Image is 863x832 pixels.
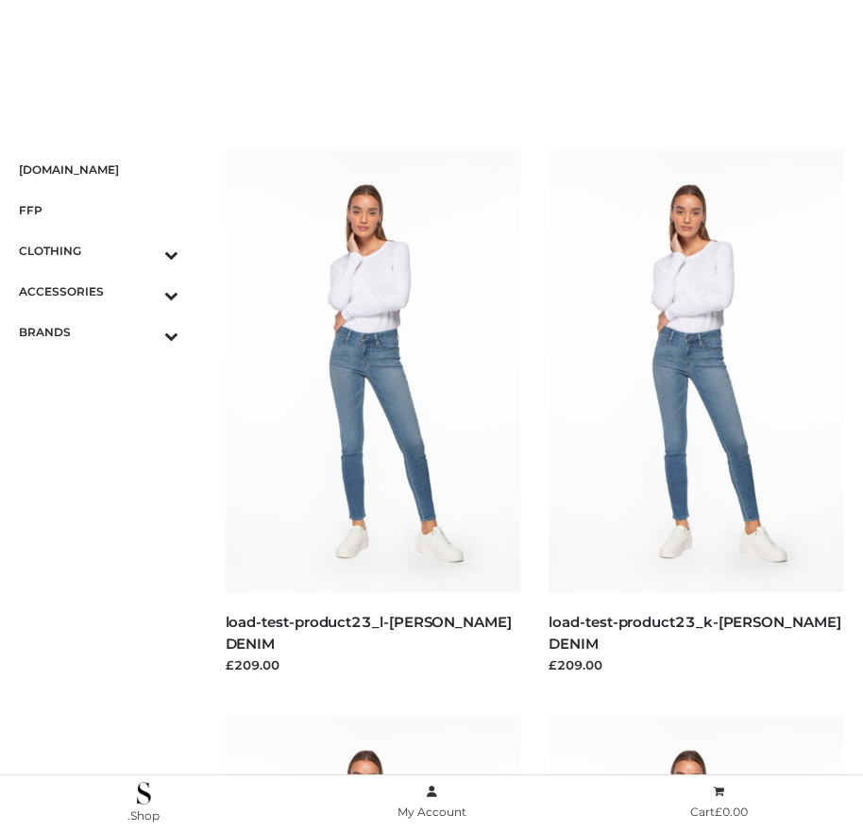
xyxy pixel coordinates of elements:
[19,199,178,221] span: FFP
[112,312,178,352] button: Toggle Submenu
[575,781,863,824] a: Cart£0.00
[19,159,178,180] span: [DOMAIN_NAME]
[19,190,178,230] a: FFP
[549,655,844,674] div: £209.00
[19,271,178,312] a: ACCESSORIESToggle Submenu
[226,655,521,674] div: £209.00
[690,805,748,819] span: Cart
[715,805,722,819] span: £
[398,805,466,819] span: My Account
[112,230,178,271] button: Toggle Submenu
[137,782,151,805] img: .Shop
[19,280,178,302] span: ACCESSORIES
[19,240,178,262] span: CLOTHING
[19,149,178,190] a: [DOMAIN_NAME]
[19,321,178,343] span: BRANDS
[19,230,178,271] a: CLOTHINGToggle Submenu
[112,271,178,312] button: Toggle Submenu
[288,781,576,824] a: My Account
[715,805,748,819] bdi: 0.00
[127,808,160,823] span: .Shop
[226,613,512,653] a: load-test-product23_l-[PERSON_NAME] DENIM
[19,312,178,352] a: BRANDSToggle Submenu
[549,613,840,653] a: load-test-product23_k-[PERSON_NAME] DENIM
